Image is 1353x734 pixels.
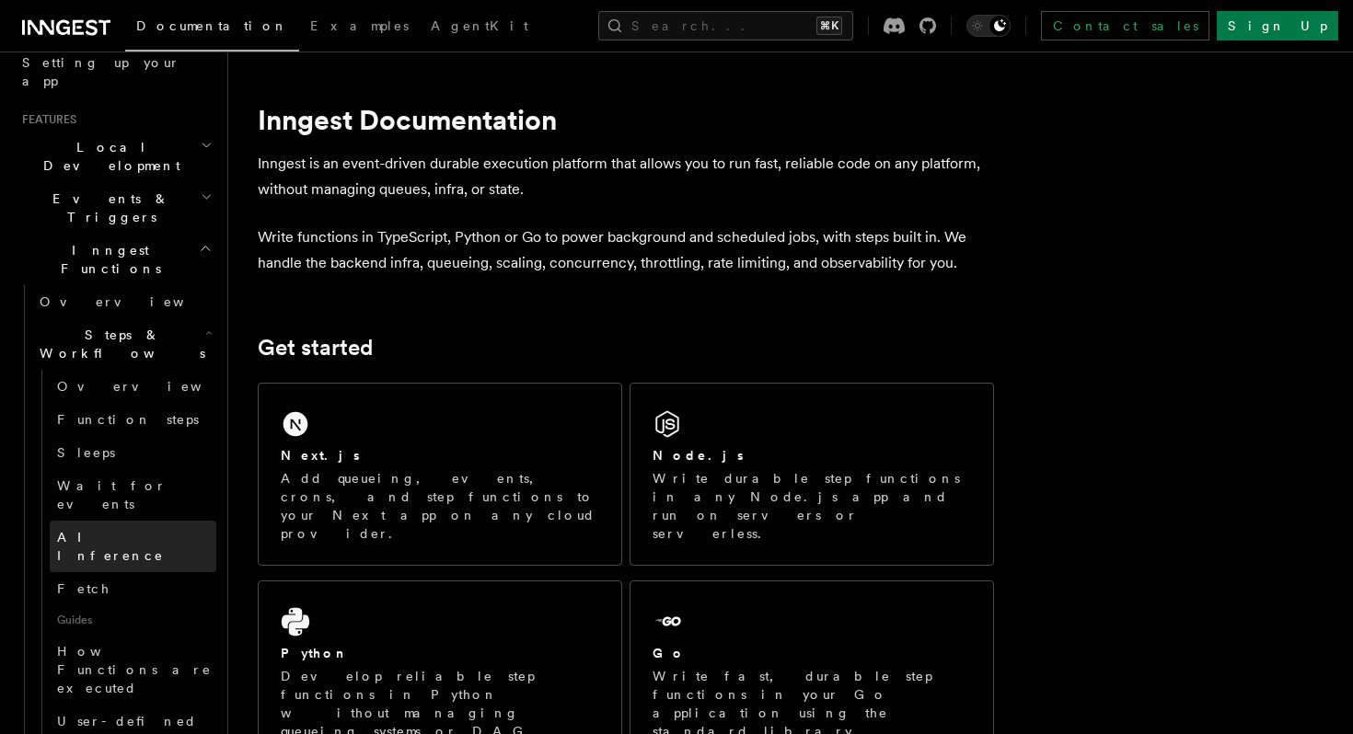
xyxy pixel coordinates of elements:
span: Steps & Workflows [32,326,205,362]
a: Overview [32,285,216,318]
a: Fetch [50,572,216,605]
a: AI Inference [50,521,216,572]
a: Node.jsWrite durable step functions in any Node.js app and run on servers or serverless. [630,383,994,566]
button: Local Development [15,131,216,182]
button: Steps & Workflows [32,318,216,370]
button: Search...⌘K [598,11,853,40]
span: Examples [310,18,409,33]
a: Setting up your app [15,46,216,97]
span: Documentation [136,18,288,33]
button: Inngest Functions [15,234,216,285]
span: AI Inference [57,530,164,563]
a: AgentKit [420,6,539,50]
a: Examples [299,6,420,50]
span: Sleeps [57,445,115,460]
p: Write functions in TypeScript, Python or Go to power background and scheduled jobs, with steps bu... [258,224,994,276]
h2: Node.js [653,446,744,464]
span: Guides [50,605,216,635]
a: Wait for events [50,469,216,521]
h2: Go [653,644,686,662]
span: Inngest Functions [15,241,199,278]
p: Add queueing, events, crons, and step functions to your Next app on any cloud provider. [281,469,599,543]
a: Documentation [125,6,299,52]
span: Local Development [15,138,201,175]
span: Features [15,112,76,127]
a: Sign Up [1217,11,1338,40]
span: Overview [40,294,229,309]
a: Sleeps [50,436,216,469]
span: Setting up your app [22,55,180,88]
a: How Functions are executed [50,635,216,705]
h2: Python [281,644,349,662]
a: Overview [50,370,216,403]
span: AgentKit [431,18,528,33]
span: Function steps [57,412,199,427]
span: Wait for events [57,478,167,511]
a: Get started [258,335,373,361]
span: Fetch [57,581,110,596]
button: Events & Triggers [15,182,216,234]
h1: Inngest Documentation [258,103,994,136]
h2: Next.js [281,446,360,464]
a: Function steps [50,403,216,436]
button: Toggle dark mode [966,15,1011,37]
span: Events & Triggers [15,189,201,226]
p: Inngest is an event-driven durable execution platform that allows you to run fast, reliable code ... [258,151,994,202]
a: Contact sales [1041,11,1209,40]
a: Next.jsAdd queueing, events, crons, and step functions to your Next app on any cloud provider. [258,383,622,566]
span: How Functions are executed [57,644,212,695]
kbd: ⌘K [816,17,842,35]
p: Write durable step functions in any Node.js app and run on servers or serverless. [653,469,971,543]
span: Overview [57,379,247,394]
